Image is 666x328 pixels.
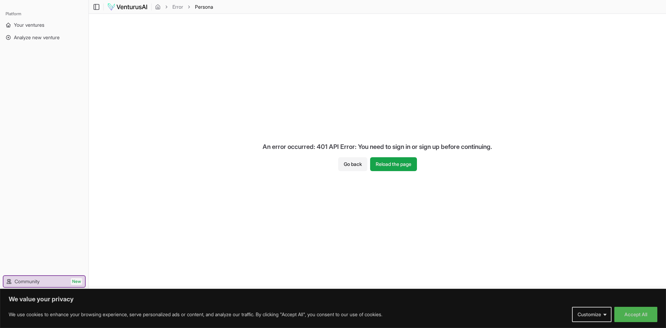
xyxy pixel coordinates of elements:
div: Platform [3,8,86,19]
span: Community [15,278,40,285]
a: Your ventures [3,19,86,31]
button: Accept All [614,307,657,322]
span: Your ventures [14,22,44,28]
p: We use cookies to enhance your browsing experience, serve personalized ads or content, and analyz... [9,310,382,319]
a: Analyze new venture [3,32,86,43]
button: Reload the page [370,157,417,171]
a: Error [172,3,183,10]
button: Go back [338,157,367,171]
div: An error occurred: 401 API Error: You need to sign in or sign up before continuing. [257,136,498,157]
button: Customize [572,307,612,322]
span: Analyze new venture [14,34,60,41]
span: New [71,278,82,285]
img: logo [107,3,148,11]
p: We value your privacy [9,295,657,303]
span: Persona [195,3,213,10]
nav: breadcrumb [155,3,213,10]
a: CommunityNew [3,276,85,287]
